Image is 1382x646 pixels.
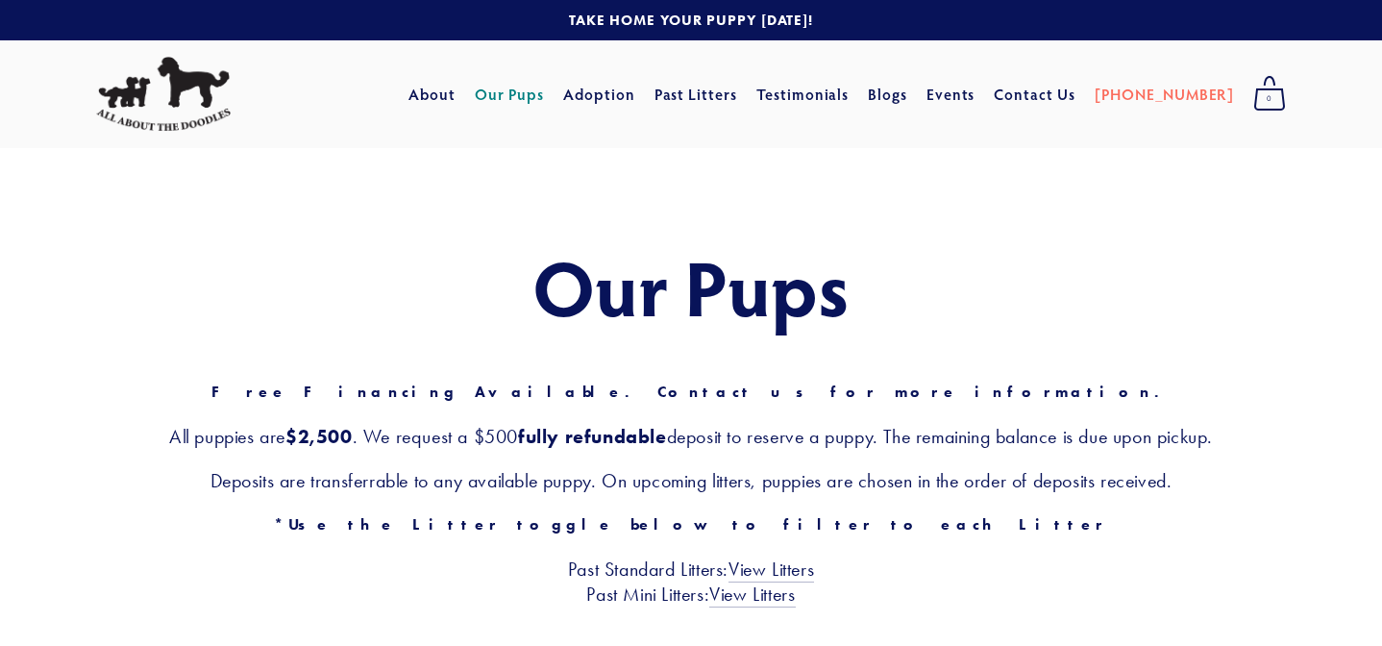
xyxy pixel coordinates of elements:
a: [PHONE_NUMBER] [1095,77,1234,112]
h3: All puppies are . We request a $500 deposit to reserve a puppy. The remaining balance is due upon... [96,424,1286,449]
h3: Deposits are transferrable to any available puppy. On upcoming litters, puppies are chosen in the... [96,468,1286,493]
a: 0 items in cart [1244,70,1296,118]
strong: Free Financing Available. Contact us for more information. [211,383,1172,401]
a: Testimonials [756,77,850,112]
strong: *Use the Litter toggle below to filter to each Litter [274,515,1107,534]
a: Past Litters [654,84,738,104]
img: All About The Doodles [96,57,231,132]
a: View Litters [728,558,814,583]
a: Blogs [868,77,907,112]
span: 0 [1253,87,1286,112]
strong: fully refundable [518,425,667,448]
a: Our Pups [475,77,545,112]
h1: Our Pups [96,244,1286,329]
strong: $2,500 [285,425,353,448]
a: Adoption [563,77,635,112]
a: About [408,77,456,112]
h3: Past Standard Litters: Past Mini Litters: [96,557,1286,607]
a: Events [926,77,975,112]
a: Contact Us [994,77,1075,112]
a: View Litters [709,583,795,608]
